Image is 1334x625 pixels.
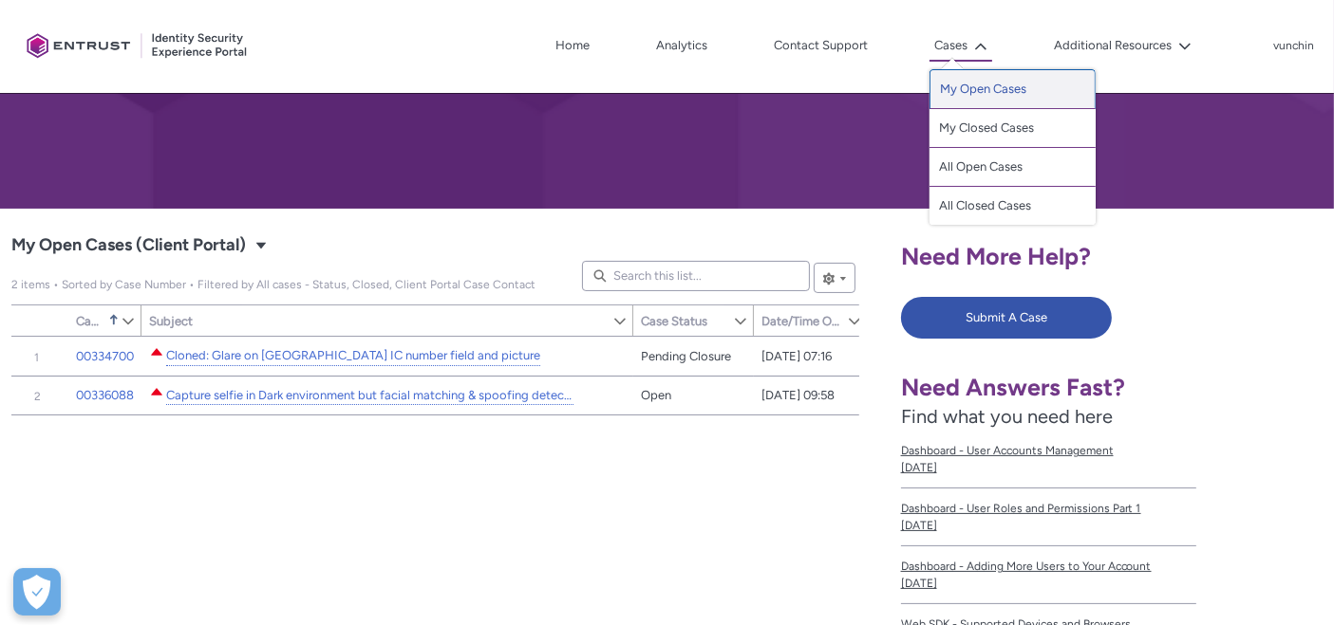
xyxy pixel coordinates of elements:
[930,109,1096,148] a: My Closed Cases
[166,346,540,366] a: Cloned: Glare on [GEOGRAPHIC_DATA] IC number field and picture
[901,373,1196,402] h1: Need Answers Fast?
[901,242,1091,270] span: Need More Help?
[149,344,164,359] lightning-icon: Escalated
[761,347,832,366] span: [DATE] 07:16
[769,31,873,60] a: Contact Support
[1272,35,1315,54] button: User Profile vunchin
[930,187,1096,225] a: All Closed Cases
[633,305,733,336] a: Case Status
[761,386,835,405] span: [DATE] 09:58
[901,519,937,532] lightning-formatted-date-time: [DATE]
[901,405,1113,428] span: Find what you need here
[11,230,246,261] span: My Open Cases (Client Portal)
[754,305,847,336] a: Date/Time Opened
[11,278,535,291] span: My Open Cases (Client Portal)
[901,500,1196,517] span: Dashboard - User Roles and Permissions Part 1
[930,69,1096,109] a: My Open Cases
[76,347,134,366] a: 00334700
[551,31,594,60] a: Home
[1247,538,1334,625] iframe: Qualified Messenger
[901,546,1196,604] a: Dashboard - Adding More Users to Your Account[DATE]
[166,386,573,406] a: Capture selfie in Dark environment but facial matching & spoofing detecting score getting above 0.9
[901,442,1196,459] span: Dashboard - User Accounts Management
[901,488,1196,546] a: Dashboard - User Roles and Permissions Part 1[DATE]
[13,568,61,616] button: Open Preferences
[11,337,917,415] table: My Open Cases (Client Portal)
[930,148,1096,187] a: All Open Cases
[149,384,164,399] lightning-icon: Escalated
[814,263,855,293] button: List View Controls
[641,386,671,405] span: Open
[141,305,612,336] a: Subject
[250,233,272,256] button: Select a List View: Cases
[1273,40,1314,53] p: vunchin
[901,577,937,590] lightning-formatted-date-time: [DATE]
[76,386,134,405] a: 00336088
[13,568,61,616] div: Cookie Preferences
[651,31,712,60] a: Analytics, opens in new tab
[901,431,1196,488] a: Dashboard - User Accounts Management[DATE]
[901,297,1112,339] button: Submit A Case
[1049,31,1196,60] button: Additional Resources
[901,461,937,474] lightning-formatted-date-time: [DATE]
[901,558,1196,575] span: Dashboard - Adding More Users to Your Account
[641,347,731,366] span: Pending Closure
[68,305,121,336] a: Case Number
[930,31,992,62] button: Cases
[582,261,810,291] input: Search this list...
[76,314,104,328] span: Case Number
